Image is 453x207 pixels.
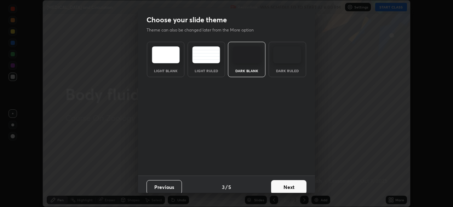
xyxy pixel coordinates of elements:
button: Next [271,180,306,194]
img: darkThemeBanner.d06ce4a2.svg [147,86,306,176]
h2: Choose your slide theme [147,15,227,24]
h4: 5 [228,183,231,191]
div: Dark Blank [233,69,261,73]
h4: / [225,183,228,191]
img: darkRuledTheme.de295e13.svg [273,46,301,63]
img: lightTheme.e5ed3b09.svg [152,46,180,63]
button: Previous [147,180,182,194]
div: Dark Ruled [273,69,302,73]
img: lightRuledTheme.5fabf969.svg [192,46,220,63]
div: Light Ruled [192,69,220,73]
p: Theme can also be changed later from the More option [147,27,261,33]
div: Light Blank [151,69,180,73]
h4: 3 [222,183,225,191]
img: darkTheme.f0cc69e5.svg [233,46,261,63]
